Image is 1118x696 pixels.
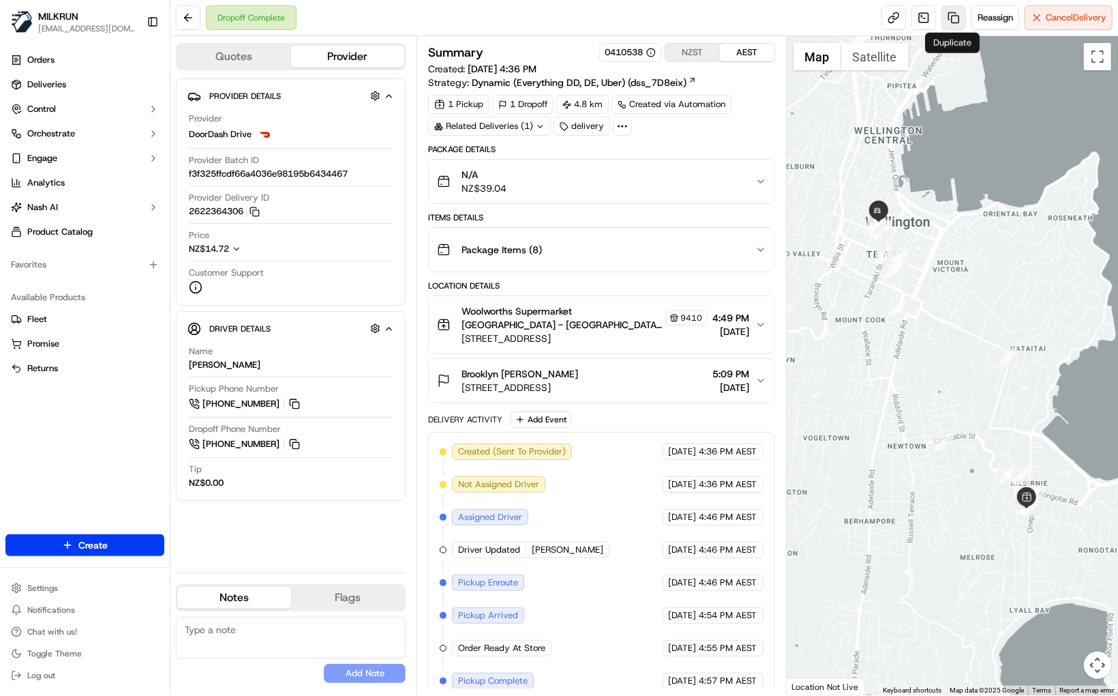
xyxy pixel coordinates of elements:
div: 12 [888,250,905,268]
span: Fleet [27,313,47,325]
span: 5:09 PM [713,367,750,381]
span: Engage [27,152,57,164]
span: Control [27,103,56,115]
button: NZST [665,44,720,61]
span: Orders [27,54,55,66]
span: Provider [189,113,222,125]
span: Customer Support [189,267,264,279]
span: [DATE] [713,381,750,394]
span: Nash AI [27,201,58,214]
span: Reassign [978,12,1013,24]
div: 1 Pickup [428,95,489,114]
span: Dynamic (Everything DD, DE, Uber) (dss_7D8eix) [472,76,686,89]
span: 4:55 PM AEST [699,642,757,654]
div: Favorites [5,254,164,276]
button: N/ANZ$39.04 [429,160,774,203]
span: NZ$14.72 [189,243,229,255]
span: Created: [428,62,537,76]
img: MILKRUN [11,11,33,33]
img: doordash_logo_v2.png [257,126,273,143]
button: Provider [291,46,405,68]
span: [STREET_ADDRESS] [462,332,707,345]
div: Items Details [428,212,774,223]
button: Flags [291,587,405,609]
button: 0410538 [605,46,656,59]
button: Woolworths Supermarket [GEOGRAPHIC_DATA] - [GEOGRAPHIC_DATA] Store Manager9410[STREET_ADDRESS]4:4... [429,296,774,353]
button: NZ$14.72 [189,243,309,255]
span: Toggle Theme [27,648,82,659]
span: Pickup Complete [458,675,528,687]
span: Pickup Enroute [458,577,518,589]
div: 3 [1027,485,1044,503]
div: 15 [885,261,903,279]
button: Fleet [5,308,164,330]
span: Orchestrate [27,128,75,140]
div: 14 [888,250,906,268]
span: Map data ©2025 Google [950,686,1024,694]
span: Analytics [27,177,65,189]
div: NZ$0.00 [189,477,224,489]
div: 4.8 km [556,95,609,114]
span: Cancel Delivery [1046,12,1106,24]
span: [DATE] [669,675,697,687]
span: Product Catalog [27,226,93,238]
button: MILKRUNMILKRUN[EMAIL_ADDRESS][DOMAIN_NAME] [5,5,141,38]
span: Promise [27,338,59,350]
span: [STREET_ADDRESS] [462,381,578,394]
span: [PHONE_NUMBER] [202,398,279,410]
div: Location Not Live [787,678,865,695]
button: Orchestrate [5,123,164,145]
a: Deliveries [5,74,164,96]
div: Strategy: [428,76,697,89]
div: 8 [1012,467,1030,485]
span: 4:46 PM AEST [699,577,757,589]
span: 4:54 PM AEST [699,609,757,622]
button: CancelDelivery [1025,5,1113,30]
button: Keyboard shortcuts [883,686,941,695]
button: 2622364306 [189,205,260,218]
a: Product Catalog [5,221,164,243]
span: Created (Sent To Provider) [458,446,566,458]
a: Open this area in Google Maps (opens a new window) [790,678,835,695]
button: Map camera controls [1084,652,1111,679]
button: Promise [5,333,164,355]
div: 2 [999,466,1016,484]
span: Deliveries [27,78,66,91]
div: 10 [889,300,907,317]
span: 4:36 PM AEST [699,446,757,458]
span: Name [189,345,213,358]
button: Notifications [5,600,164,620]
span: NZ$39.04 [462,182,507,195]
a: Terms (opens in new tab) [1032,686,1051,694]
button: Add Event [511,411,571,428]
button: Package Items (8) [429,228,774,272]
button: Brooklyn [PERSON_NAME][STREET_ADDRESS]5:09 PM[DATE] [429,359,774,403]
button: Provider Details [187,85,394,107]
a: Returns [11,362,159,375]
div: [PERSON_NAME] [189,359,260,371]
button: Settings [5,579,164,598]
button: Reassign [971,5,1019,30]
button: Driver Details [187,317,394,340]
span: Tip [189,463,202,476]
button: MILKRUN [38,10,78,23]
span: Driver Updated [458,544,520,556]
div: Delivery Activity [428,414,502,425]
button: [EMAIL_ADDRESS][DOMAIN_NAME] [38,23,136,34]
span: 4:57 PM AEST [699,675,757,687]
span: Driver Details [209,323,271,334]
a: Dynamic (Everything DD, DE, Uber) (dss_7D8eix) [472,76,697,89]
button: Show satellite imagery [841,43,909,70]
span: 4:46 PM AEST [699,511,757,523]
button: Returns [5,358,164,379]
span: [DATE] [669,642,697,654]
span: [DATE] [669,577,697,589]
span: Brooklyn [PERSON_NAME] [462,367,578,381]
span: Settings [27,583,58,594]
img: Google [790,678,835,695]
span: [DATE] [669,478,697,491]
span: N/A [462,168,507,182]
